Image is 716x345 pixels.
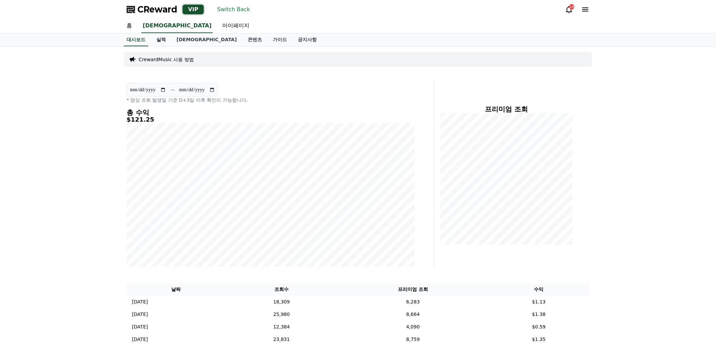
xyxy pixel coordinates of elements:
[226,283,338,296] th: 조회수
[215,4,253,15] button: Switch Back
[139,56,194,63] a: CrewardMusic 사용 방법
[488,321,589,333] td: $0.59
[217,19,255,33] a: 마이페이지
[127,109,415,116] h4: 총 수익
[338,321,489,333] td: 4,090
[121,19,137,33] a: 홈
[242,33,267,46] a: 콘텐츠
[127,4,177,15] a: CReward
[132,298,148,305] p: [DATE]
[565,5,573,14] a: 14
[226,308,338,321] td: 25,980
[488,283,589,296] th: 수익
[488,308,589,321] td: $1.38
[338,296,489,308] td: 6,283
[124,33,148,46] a: 대시보드
[338,308,489,321] td: 8,664
[226,296,338,308] td: 18,309
[127,116,415,123] h5: $121.25
[127,97,415,103] p: * 영상 조회 발생일 기준 D+3일 이후 확인이 가능합니다.
[267,33,292,46] a: 가이드
[440,105,573,113] h4: 프리미엄 조회
[132,336,148,343] p: [DATE]
[292,33,322,46] a: 공지사항
[569,4,575,9] div: 14
[127,283,226,296] th: 날짜
[338,283,489,296] th: 프리미엄 조회
[226,321,338,333] td: 12,384
[141,19,213,33] a: [DEMOGRAPHIC_DATA]
[151,33,171,46] a: 실적
[170,86,175,94] p: ~
[488,296,589,308] td: $1.13
[137,4,177,15] span: CReward
[183,5,204,14] div: VIP
[171,33,242,46] a: [DEMOGRAPHIC_DATA]
[132,323,148,330] p: [DATE]
[132,311,148,318] p: [DATE]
